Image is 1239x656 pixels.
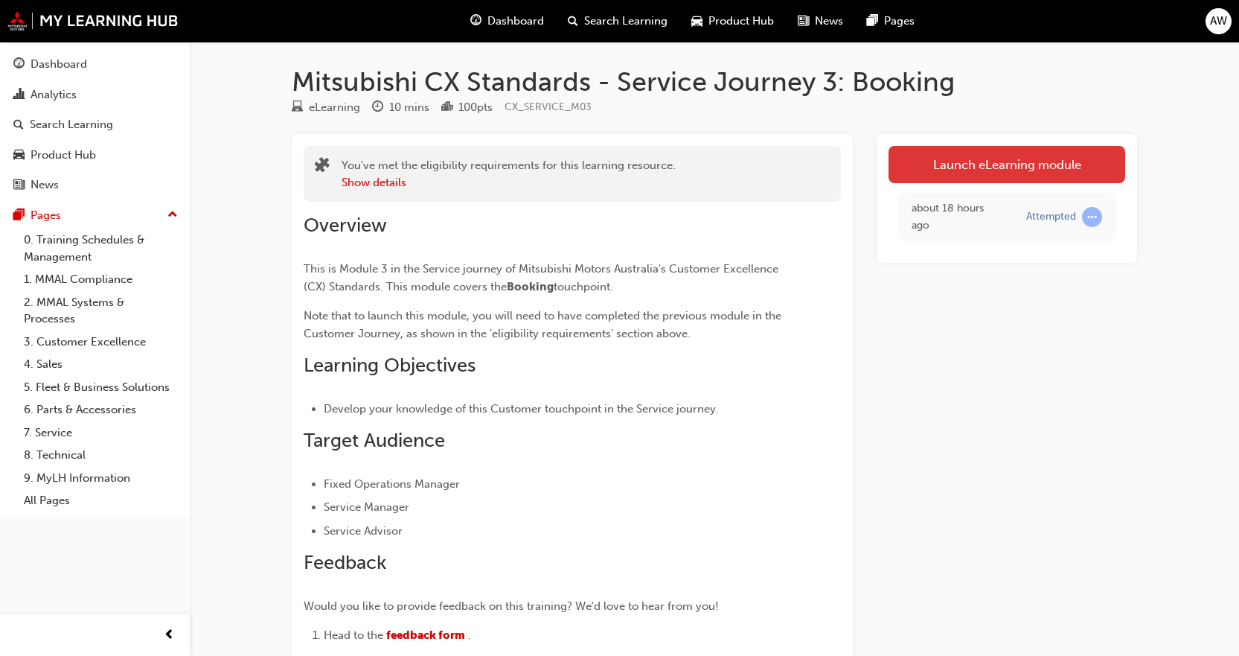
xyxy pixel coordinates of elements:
a: 1. MMAL Compliance [18,268,184,291]
span: news-icon [13,179,25,192]
span: Would you like to provide feedback on this training? We'd love to hear from you! [304,599,719,613]
span: Search Learning [584,13,667,30]
div: Search Learning [30,116,113,133]
div: Analytics [31,86,77,104]
span: car-icon [691,12,702,31]
span: touchpoint. [554,280,613,293]
img: mmal [7,11,179,31]
span: Target Audience [304,429,445,452]
a: 2. MMAL Systems & Processes [18,291,184,331]
span: learningRecordVerb_ATTEMPT-icon [1082,207,1102,227]
span: Feedback [304,551,386,574]
span: . [468,628,471,642]
span: prev-icon [164,626,175,645]
div: Dashboard [31,56,87,73]
span: pages-icon [13,209,25,223]
span: Service Manager [324,500,409,514]
span: search-icon [13,118,24,132]
a: Dashboard [6,51,184,78]
div: 10 mins [389,99,429,116]
div: Product Hub [31,147,96,164]
span: Note that to launch this module, you will need to have completed the previous module in the Custo... [304,309,784,340]
a: pages-iconPages [855,6,926,36]
a: Product Hub [6,141,184,169]
a: 9. MyLH Information [18,467,184,490]
div: Points [441,98,493,117]
a: search-iconSearch Learning [556,6,679,36]
span: Learning Objectives [304,354,476,377]
div: You've met the eligibility requirements for this learning resource. [342,157,676,191]
button: Pages [6,202,184,229]
div: Duration [372,98,429,117]
span: search-icon [568,12,578,31]
a: All Pages [18,489,184,512]
span: Head to the [324,628,383,642]
span: AW [1210,13,1227,30]
a: 4. Sales [18,353,184,376]
a: Launch eLearning module [889,146,1125,183]
span: car-icon [13,149,25,162]
a: news-iconNews [786,6,855,36]
span: Product Hub [708,13,774,30]
a: 5. Fleet & Business Solutions [18,376,184,399]
span: Service Advisor [324,524,403,538]
span: puzzle-icon [315,159,330,176]
span: Pages [884,13,915,30]
div: 100 pts [458,99,493,116]
a: car-iconProduct Hub [679,6,786,36]
div: Tue Sep 30 2025 15:56:17 GMT+0930 (Australian Central Standard Time) [912,200,1004,234]
a: 3. Customer Excellence [18,331,184,354]
span: guage-icon [13,58,25,71]
div: eLearning [309,99,360,116]
h1: Mitsubishi CX Standards - Service Journey 3: Booking [292,66,1137,98]
span: pages-icon [867,12,878,31]
a: Analytics [6,81,184,109]
a: 6. Parts & Accessories [18,398,184,421]
a: guage-iconDashboard [458,6,556,36]
a: 8. Technical [18,444,184,467]
a: feedback form [386,628,465,642]
span: chart-icon [13,89,25,102]
button: DashboardAnalyticsSearch LearningProduct HubNews [6,48,184,202]
span: Overview [304,214,387,237]
button: Show details [342,174,406,191]
span: clock-icon [372,101,383,115]
span: Booking [507,280,554,293]
a: 0. Training Schedules & Management [18,229,184,268]
span: learningResourceType_ELEARNING-icon [292,101,303,115]
div: Pages [31,207,61,224]
span: Develop your knowledge of this Customer touchpoint in the Service journey. [324,402,719,415]
span: Dashboard [487,13,544,30]
div: News [31,176,59,194]
span: News [815,13,843,30]
a: 7. Service [18,421,184,445]
span: Fixed Operations Manager [324,477,460,491]
span: Learning resource code [505,101,592,113]
div: Type [292,98,360,117]
div: Attempted [1026,210,1076,224]
span: up-icon [167,206,178,225]
span: guage-icon [470,12,481,31]
span: news-icon [798,12,809,31]
span: This is Module 3 in the Service journey of Mitsubishi Motors Australia's Customer Excellence (CX)... [304,262,781,293]
a: News [6,171,184,199]
span: podium-icon [441,101,452,115]
a: Search Learning [6,111,184,138]
button: AW [1206,8,1232,34]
